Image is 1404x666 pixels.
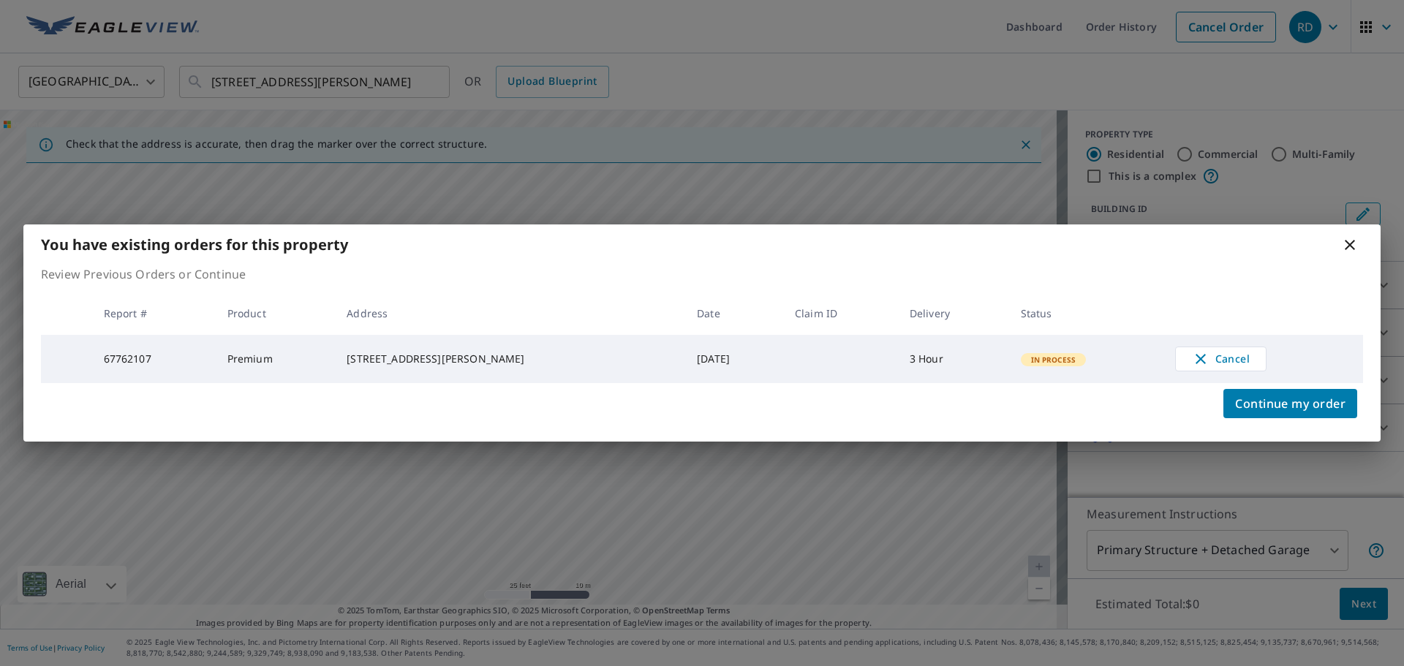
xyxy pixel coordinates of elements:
p: Review Previous Orders or Continue [41,265,1363,283]
th: Status [1009,292,1163,335]
div: [STREET_ADDRESS][PERSON_NAME] [347,352,673,366]
td: Premium [216,335,336,383]
th: Claim ID [783,292,898,335]
td: 67762107 [92,335,216,383]
span: In Process [1022,355,1085,365]
b: You have existing orders for this property [41,235,348,254]
th: Date [685,292,783,335]
th: Report # [92,292,216,335]
th: Address [335,292,685,335]
button: Cancel [1175,347,1267,371]
td: [DATE] [685,335,783,383]
span: Continue my order [1235,393,1345,414]
button: Continue my order [1223,389,1357,418]
td: 3 Hour [898,335,1009,383]
th: Product [216,292,336,335]
span: Cancel [1190,350,1251,368]
th: Delivery [898,292,1009,335]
